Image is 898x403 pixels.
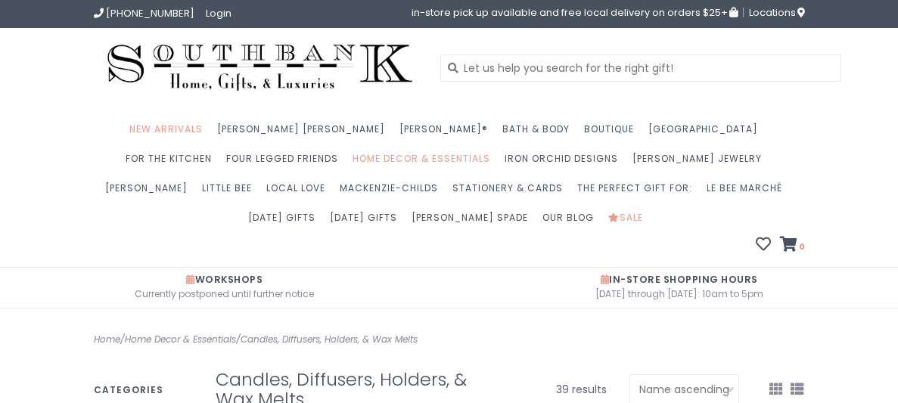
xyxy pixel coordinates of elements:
a: Home Decor & Essentials [353,148,498,178]
a: New Arrivals [129,119,210,148]
span: [PHONE_NUMBER] [106,6,194,20]
a: The perfect gift for: [577,178,700,207]
span: Locations [749,5,805,20]
a: Bath & Body [502,119,577,148]
a: [PERSON_NAME] Jewelry [632,148,769,178]
a: Le Bee Marché [707,178,790,207]
a: [PHONE_NUMBER] [94,6,194,20]
a: Our Blog [542,207,601,237]
a: [PERSON_NAME] Spade [412,207,536,237]
input: Let us help you search for the right gift! [440,54,841,82]
a: Candles, Diffusers, Holders, & Wax Melts [241,333,418,346]
span: Currently postponed until further notice [11,286,438,302]
a: Little Bee [202,178,259,207]
span: 0 [797,240,805,253]
a: Iron Orchid Designs [505,148,626,178]
a: [PERSON_NAME] [105,178,195,207]
a: Local Love [266,178,333,207]
a: For the Kitchen [126,148,219,178]
a: Login [206,6,231,20]
span: in-store pick up available and free local delivery on orders $25+ [412,8,738,17]
a: 0 [780,238,805,253]
a: Locations [743,8,805,17]
a: Stationery & Cards [452,178,570,207]
span: 39 results [556,382,607,397]
h3: Categories [94,385,194,395]
a: Sale [608,207,651,237]
span: Workshops [186,273,263,286]
a: Boutique [584,119,642,148]
a: [PERSON_NAME]® [399,119,496,148]
div: / / [82,331,449,348]
a: Four Legged Friends [226,148,346,178]
span: In-Store Shopping Hours [601,273,758,286]
img: Southbank Gift Company -- Home, Gifts, and Luxuries [94,39,427,96]
a: Home [94,333,120,346]
a: [DATE] Gifts [248,207,323,237]
a: [DATE] Gifts [330,207,405,237]
a: [GEOGRAPHIC_DATA] [648,119,766,148]
a: MacKenzie-Childs [340,178,446,207]
a: [PERSON_NAME] [PERSON_NAME] [217,119,393,148]
a: Home Decor & Essentials [125,333,236,346]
